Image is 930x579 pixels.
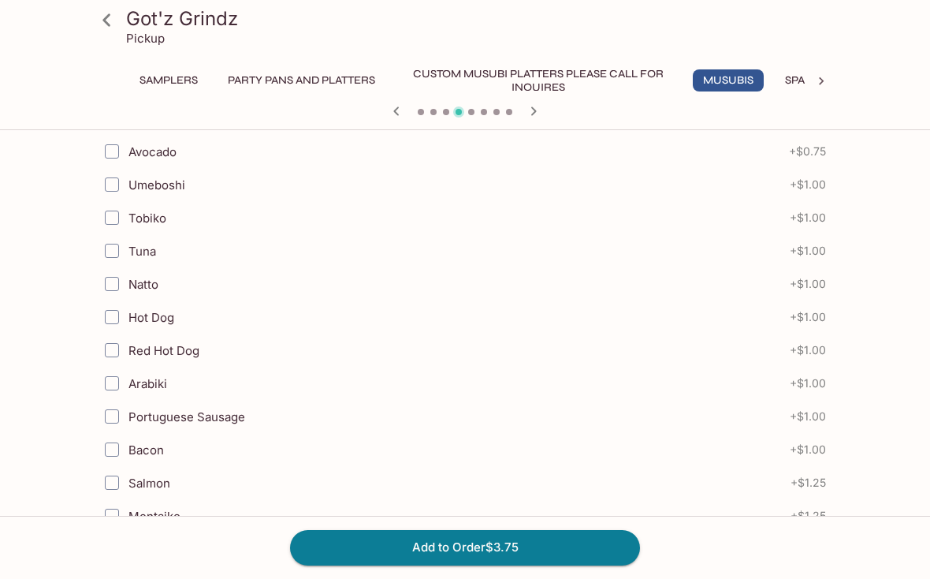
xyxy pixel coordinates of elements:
span: + $1.25 [790,510,826,522]
p: Pickup [126,31,165,46]
span: + $1.00 [790,178,826,191]
button: Add to Order$3.75 [290,530,640,565]
span: Arabiki [128,376,167,391]
span: Mentaiko [128,509,180,524]
span: Red Hot Dog [128,343,199,358]
span: Hot Dog [128,310,174,325]
span: Portuguese Sausage [128,409,245,424]
span: Tuna [128,244,156,259]
button: Musubis [693,69,764,92]
span: Umeboshi [128,177,185,192]
button: Party Pans and Platters [219,69,384,92]
span: + $1.00 [790,311,826,323]
span: + $1.00 [790,278,826,290]
span: + $1.00 [790,245,826,257]
span: Avocado [128,144,177,159]
span: + $1.00 [790,344,826,357]
span: Bacon [128,443,164,458]
span: Tobiko [128,211,166,226]
span: Natto [128,277,158,292]
span: + $0.75 [789,145,826,158]
span: + $1.00 [790,443,826,456]
span: Salmon [128,476,170,491]
span: + $1.00 [790,410,826,423]
span: + $1.00 [790,377,826,390]
button: Samplers [131,69,206,92]
button: Spam Musubis [776,69,876,92]
span: + $1.25 [790,476,826,489]
span: + $1.00 [790,211,826,224]
h3: Got'z Grindz [126,6,831,31]
button: Custom Musubi Platters PLEASE CALL FOR INQUIRES [396,69,680,92]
